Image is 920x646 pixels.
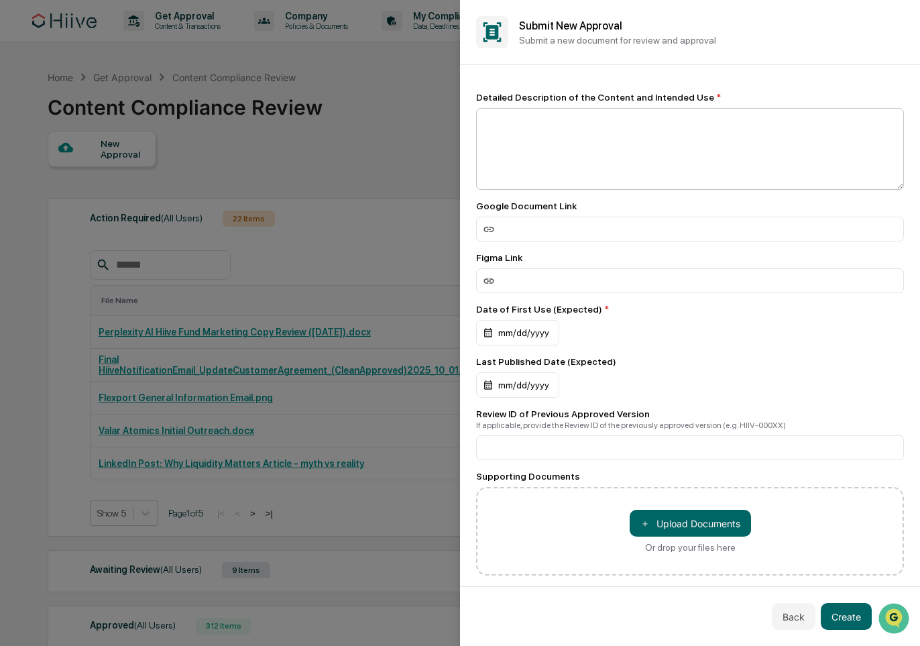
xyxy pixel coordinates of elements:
[476,409,904,419] div: Review ID of Previous Approved Version
[27,169,87,182] span: Preclearance
[46,116,170,127] div: We're available if you need us!
[476,320,559,345] div: mm/dd/yyyy
[2,5,32,29] img: f2157a4c-a0d3-4daa-907e-bb6f0de503a5-1751232295721
[95,227,162,237] a: Powered byPylon
[519,35,904,46] p: Submit a new document for review and approval
[228,107,244,123] button: Start new chat
[772,603,815,630] button: Back
[92,164,172,188] a: 🗄️Attestations
[46,103,220,116] div: Start new chat
[476,471,904,482] div: Supporting Documents
[476,252,904,263] div: Figma Link
[111,169,166,182] span: Attestations
[476,421,904,430] div: If applicable, provide the Review ID of the previously approved version (e.g. HIIV-000XX)
[645,542,736,553] div: Or drop your files here
[13,196,24,207] div: 🔎
[27,195,84,208] span: Data Lookup
[640,517,650,530] span: ＋
[97,170,108,181] div: 🗄️
[13,170,24,181] div: 🖐️
[2,2,32,32] button: Open customer support
[133,227,162,237] span: Pylon
[13,28,244,50] p: How can we help?
[13,103,38,127] img: 1746055101610-c473b297-6a78-478c-a979-82029cc54cd1
[821,603,872,630] button: Create
[519,19,904,32] h2: Submit New Approval
[476,201,904,211] div: Google Document Link
[476,92,904,103] div: Detailed Description of the Content and Intended Use
[8,164,92,188] a: 🖐️Preclearance
[476,356,904,367] div: Last Published Date (Expected)
[8,189,90,213] a: 🔎Data Lookup
[476,372,559,398] div: mm/dd/yyyy
[630,510,751,537] button: Or drop your files here
[476,304,904,315] div: Date of First Use (Expected)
